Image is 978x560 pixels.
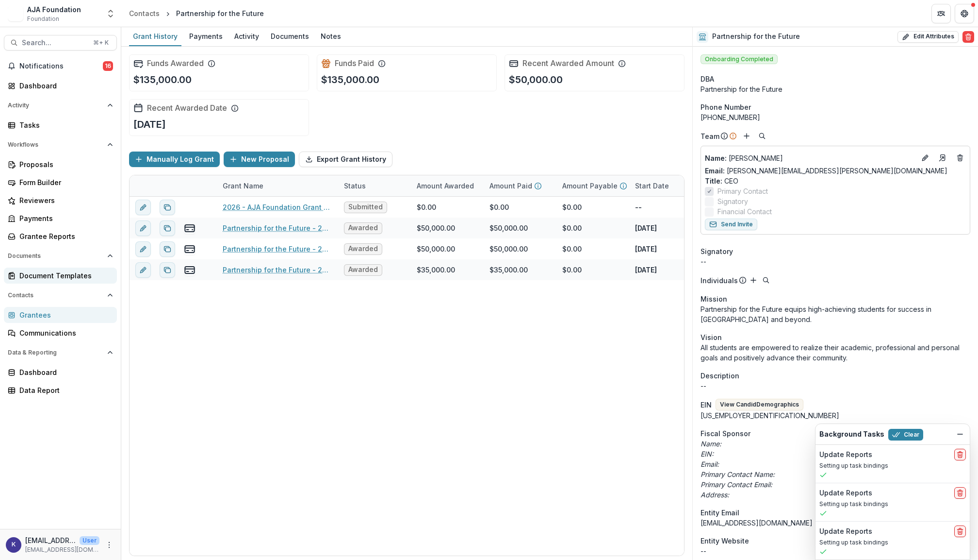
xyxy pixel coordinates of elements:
[19,195,109,205] div: Reviewers
[4,117,117,133] a: Tasks
[8,253,103,259] span: Documents
[701,508,739,518] span: Entity Email
[705,176,966,186] p: CEO
[716,399,803,410] button: View CandidDemographics
[125,6,268,20] nav: breadcrumb
[348,224,378,232] span: Awarded
[217,181,269,191] div: Grant Name
[484,175,556,196] div: Amount Paid
[338,175,411,196] div: Status
[635,223,657,233] p: [DATE]
[701,410,970,421] div: [US_EMPLOYER_IDENTIFICATION_NUMBER]
[897,31,959,43] button: Edit Attributes
[27,15,59,23] span: Foundation
[635,202,642,212] p: --
[223,244,332,254] a: Partnership for the Future - 2023 - AJA Foundation Grant Application
[701,294,727,304] span: Mission
[27,4,81,15] div: AJA Foundation
[19,385,109,395] div: Data Report
[25,535,76,545] p: [EMAIL_ADDRESS][DOMAIN_NAME]
[417,244,455,254] div: $50,000.00
[104,4,117,23] button: Open entity switcher
[701,480,772,489] i: Primary Contact Email:
[91,37,111,48] div: ⌘ + K
[701,450,714,458] i: EIN:
[756,130,768,142] button: Search
[19,367,109,377] div: Dashboard
[8,6,23,21] img: AJA Foundation
[129,8,160,18] div: Contacts
[80,536,99,545] p: User
[701,546,970,556] div: --
[635,265,657,275] p: [DATE]
[935,150,950,166] a: Go to contact
[103,539,115,551] button: More
[629,175,702,196] div: Start Date
[267,29,313,43] div: Documents
[19,271,109,281] div: Document Templates
[954,487,966,499] button: delete
[317,27,345,46] a: Notes
[562,244,582,254] div: $0.00
[509,72,563,87] p: $50,000.00
[489,223,528,233] div: $50,000.00
[19,120,109,130] div: Tasks
[819,430,884,439] h2: Background Tasks
[348,203,383,211] span: Submitted
[489,244,528,254] div: $50,000.00
[217,175,338,196] div: Grant Name
[19,231,109,241] div: Grantee Reports
[819,527,872,536] h2: Update Reports
[522,59,614,68] h2: Recent Awarded Amount
[4,325,117,341] a: Communications
[299,152,392,167] button: Export Grant History
[348,266,378,274] span: Awarded
[4,268,117,284] a: Document Templates
[760,274,772,286] button: Search
[135,221,151,236] button: edit
[705,154,727,162] span: Name :
[819,489,872,497] h2: Update Reports
[556,175,629,196] div: Amount Payable
[489,265,528,275] div: $35,000.00
[184,243,196,255] button: view-payments
[8,141,103,148] span: Workflows
[335,59,374,68] h2: Funds Paid
[160,241,175,257] button: Duplicate proposal
[635,244,657,254] p: [DATE]
[701,54,778,64] span: Onboarding Completed
[22,39,87,47] span: Search...
[701,342,970,363] p: All students are empowered to realize their academic, professional and personal goals and positiv...
[701,102,751,112] span: Phone Number
[230,27,263,46] a: Activity
[712,33,800,41] h2: Partnership for the Future
[701,304,970,324] p: Partnership for the Future equips high-achieving students for success in [GEOGRAPHIC_DATA] and be...
[417,202,436,212] div: $0.00
[348,245,378,253] span: Awarded
[701,112,970,122] div: [PHONE_NUMBER]
[705,153,915,163] p: [PERSON_NAME]
[562,265,582,275] div: $0.00
[19,159,109,170] div: Proposals
[954,526,966,537] button: delete
[338,181,372,191] div: Status
[176,8,264,18] div: Partnership for the Future
[717,196,748,206] span: Signatory
[160,200,175,215] button: Duplicate proposal
[8,102,103,109] span: Activity
[701,84,970,94] div: Partnership for the Future
[223,202,332,212] a: 2026 - AJA Foundation Grant Application
[25,545,99,554] p: [EMAIL_ADDRESS][DOMAIN_NAME]
[701,256,970,267] div: --
[701,74,714,84] span: DBA
[133,117,166,132] p: [DATE]
[701,332,722,342] span: Vision
[12,542,16,548] div: kjarrett@ajafoundation.org
[411,181,480,191] div: Amount Awarded
[4,174,117,190] a: Form Builder
[4,210,117,226] a: Payments
[4,78,117,94] a: Dashboard
[562,202,582,212] div: $0.00
[4,137,117,153] button: Open Workflows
